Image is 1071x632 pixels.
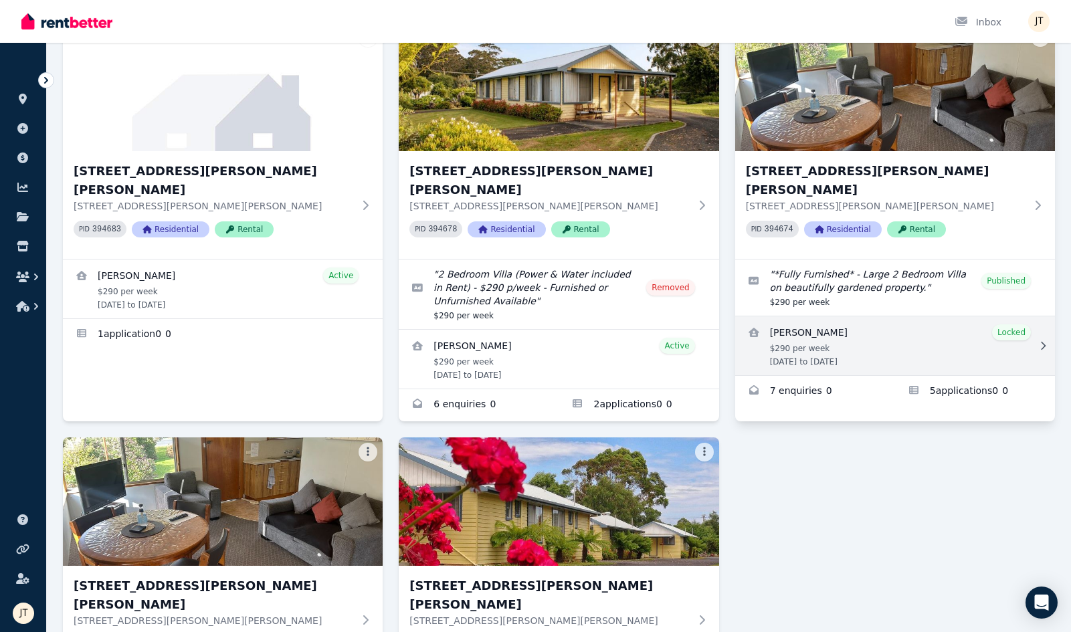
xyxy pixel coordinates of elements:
a: Edit listing: 2 Bedroom Villa (Power & Water included in Rent) - $290 p/week - Furnished or Unfur... [399,259,718,329]
a: Enquiries for 5/21 Andrew St, Strahan [399,389,559,421]
h3: [STREET_ADDRESS][PERSON_NAME][PERSON_NAME] [746,162,1026,199]
small: PID [415,225,425,233]
a: View details for Pamela Carroll [399,330,718,389]
h3: [STREET_ADDRESS][PERSON_NAME][PERSON_NAME] [409,576,689,614]
div: Inbox [955,15,1001,29]
h3: [STREET_ADDRESS][PERSON_NAME][PERSON_NAME] [409,162,689,199]
span: Rental [551,221,610,237]
span: Residential [468,221,545,237]
h3: [STREET_ADDRESS][PERSON_NAME][PERSON_NAME] [74,576,353,614]
span: Residential [132,221,209,237]
button: More options [359,443,377,461]
p: [STREET_ADDRESS][PERSON_NAME][PERSON_NAME] [746,199,1026,213]
p: [STREET_ADDRESS][PERSON_NAME][PERSON_NAME] [74,614,353,627]
a: 4/21 Andrew St, Strahan[STREET_ADDRESS][PERSON_NAME][PERSON_NAME][STREET_ADDRESS][PERSON_NAME][PE... [63,23,383,259]
a: Applications for 6/21 Andrew St, Strahan [895,376,1055,408]
small: PID [79,225,90,233]
span: Rental [887,221,946,237]
img: 8/21 Andrew St, Strahan [399,437,718,566]
img: 6/21 Andrew St, Strahan [735,23,1055,151]
img: 4/21 Andrew St, Strahan [63,23,383,151]
img: 5/21 Andrew St, Strahan [399,23,718,151]
a: 6/21 Andrew St, Strahan[STREET_ADDRESS][PERSON_NAME][PERSON_NAME][STREET_ADDRESS][PERSON_NAME][PE... [735,23,1055,259]
div: Open Intercom Messenger [1026,587,1058,619]
img: 7/21 Andrew St, Strahan [63,437,383,566]
img: Jamie Taylor [1028,11,1050,32]
code: 394683 [92,225,121,234]
a: Applications for 4/21 Andrew St, Strahan [63,319,383,351]
small: PID [751,225,762,233]
button: More options [695,443,714,461]
h3: [STREET_ADDRESS][PERSON_NAME][PERSON_NAME] [74,162,353,199]
p: [STREET_ADDRESS][PERSON_NAME][PERSON_NAME] [409,199,689,213]
a: Applications for 5/21 Andrew St, Strahan [559,389,718,421]
span: Residential [804,221,882,237]
code: 394678 [428,225,457,234]
a: View details for Deborah Purdon [735,316,1055,375]
a: Edit listing: *Fully Furnished* - Large 2 Bedroom Villa on beautifully gardened property. [735,259,1055,316]
p: [STREET_ADDRESS][PERSON_NAME][PERSON_NAME] [74,199,353,213]
a: View details for Dimity Williams [63,259,383,318]
a: Enquiries for 6/21 Andrew St, Strahan [735,376,895,408]
img: RentBetter [21,11,112,31]
span: Rental [215,221,274,237]
a: 5/21 Andrew St, Strahan[STREET_ADDRESS][PERSON_NAME][PERSON_NAME][STREET_ADDRESS][PERSON_NAME][PE... [399,23,718,259]
code: 394674 [765,225,793,234]
img: Jamie Taylor [13,603,34,624]
p: [STREET_ADDRESS][PERSON_NAME][PERSON_NAME] [409,614,689,627]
